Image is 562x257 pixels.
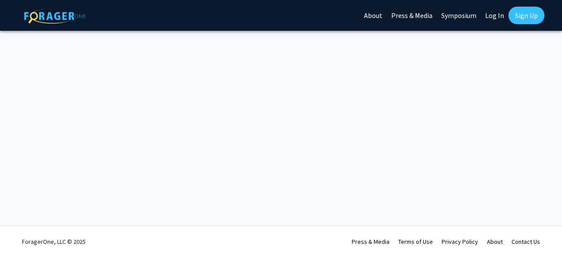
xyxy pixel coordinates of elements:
a: Terms of Use [398,238,433,246]
div: ForagerOne, LLC © 2025 [22,226,86,257]
a: About [487,238,503,246]
a: Press & Media [352,238,389,246]
a: Privacy Policy [442,238,478,246]
a: Contact Us [512,238,540,246]
a: Sign Up [508,7,544,24]
img: ForagerOne Logo [24,8,86,24]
